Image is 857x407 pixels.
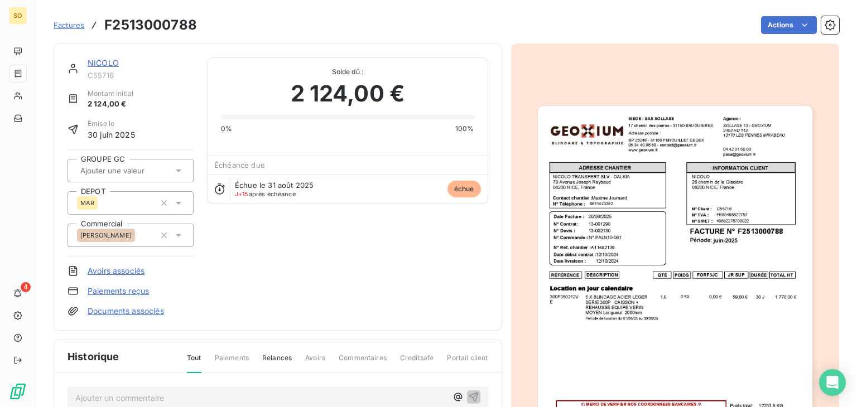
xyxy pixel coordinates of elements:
[104,15,197,35] h3: F2513000788
[21,282,31,292] span: 4
[88,129,135,140] span: 30 juin 2025
[339,353,387,372] span: Commentaires
[235,191,296,197] span: après échéance
[9,382,27,400] img: Logo LeanPay
[88,58,119,67] a: NICOLO
[400,353,434,372] span: Creditsafe
[447,181,481,197] span: échue
[187,353,201,373] span: Tout
[88,285,149,297] a: Paiements reçus
[235,190,249,198] span: J+15
[214,161,265,169] span: Échéance due
[79,166,191,176] input: Ajouter une valeur
[88,119,135,129] span: Émise le
[221,124,232,134] span: 0%
[455,124,474,134] span: 100%
[88,89,133,99] span: Montant initial
[54,20,84,31] a: Factures
[819,369,846,396] div: Open Intercom Messenger
[68,349,119,364] span: Historique
[291,77,405,110] span: 2 124,00 €
[88,265,145,277] a: Avoirs associés
[262,353,292,372] span: Relances
[235,181,314,190] span: Échue le 31 août 2025
[215,353,249,372] span: Paiements
[9,7,27,25] div: SO
[80,232,132,239] span: [PERSON_NAME]
[80,200,94,206] span: MAR
[305,353,325,372] span: Avoirs
[761,16,817,34] button: Actions
[221,67,474,77] span: Solde dû :
[88,306,164,317] a: Documents associés
[88,71,194,80] span: C55716
[88,99,133,110] span: 2 124,00 €
[54,21,84,30] span: Factures
[447,353,488,372] span: Portail client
